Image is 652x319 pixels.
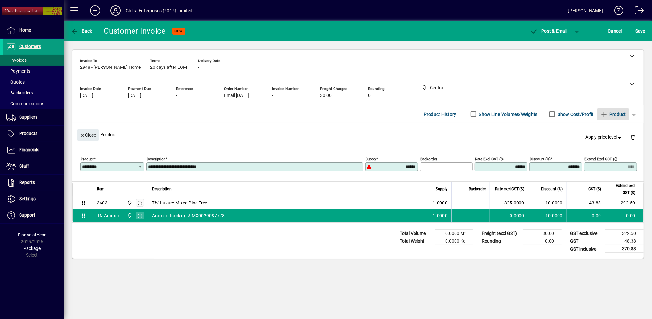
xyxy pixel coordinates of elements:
span: Backorder [469,186,486,193]
span: 1.0000 [433,200,448,206]
button: Close [77,129,99,141]
td: Total Volume [397,230,435,237]
span: NEW [175,29,183,33]
a: Products [3,126,64,142]
mat-label: Supply [366,157,376,161]
div: 3603 [97,200,108,206]
td: 292.50 [605,196,643,209]
a: Suppliers [3,109,64,125]
button: Add [85,5,105,16]
td: 0.0000 M³ [435,230,473,237]
span: Reports [19,180,35,185]
span: 30.00 [320,93,332,98]
span: Description [152,186,172,193]
mat-label: Backorder [420,157,437,161]
span: - [272,93,273,98]
span: Financial Year [18,232,46,237]
span: Extend excl GST ($) [609,182,635,196]
a: Quotes [3,76,64,87]
td: 10.0000 [528,196,567,209]
span: 1.0000 [433,212,448,219]
a: Knowledge Base [609,1,624,22]
span: Package [23,246,41,251]
td: 10.0000 [528,209,567,222]
a: Communications [3,98,64,109]
label: Show Cost/Profit [557,111,594,117]
td: 30.00 [523,230,562,237]
span: Discount (%) [541,186,563,193]
button: Profile [105,5,126,16]
span: Invoices [6,58,27,63]
td: GST inclusive [567,245,605,253]
td: Total Weight [397,237,435,245]
span: Settings [19,196,36,201]
td: Freight (excl GST) [479,230,523,237]
a: Financials [3,142,64,158]
span: Product [600,109,626,119]
td: 0.0000 Kg [435,237,473,245]
span: Product History [424,109,456,119]
span: 0 [368,93,371,98]
a: Backorders [3,87,64,98]
span: Close [80,130,96,140]
span: Supply [436,186,447,193]
a: Support [3,207,64,223]
span: Aramex Tracking # MX0029087778 [152,212,225,219]
div: TN Aramex [97,212,120,219]
span: - [198,65,199,70]
td: GST [567,237,605,245]
span: Products [19,131,37,136]
td: GST exclusive [567,230,605,237]
span: 2948 - [PERSON_NAME] Home [80,65,141,70]
span: 20 days after EOM [150,65,187,70]
div: Customer Invoice [104,26,166,36]
span: Payments [6,68,30,74]
a: Home [3,22,64,38]
label: Show Line Volumes/Weights [478,111,538,117]
span: Suppliers [19,115,37,120]
span: GST ($) [588,186,601,193]
span: Communications [6,101,44,106]
mat-label: Rate excl GST ($) [475,157,504,161]
div: Product [72,123,644,146]
span: Rate excl GST ($) [495,186,524,193]
span: Backorders [6,90,33,95]
span: Home [19,28,31,33]
div: Chiba Enterprises (2016) Limited [126,5,193,16]
app-page-header-button: Back [64,25,99,37]
span: Support [19,212,35,218]
span: ost & Email [530,28,567,34]
div: [PERSON_NAME] [568,5,603,16]
td: Rounding [479,237,523,245]
button: Back [69,25,94,37]
button: Product History [421,108,459,120]
button: Apply price level [583,132,625,143]
a: Staff [3,158,64,174]
span: 7½' Luxury Mixed Pine Tree [152,200,207,206]
span: P [542,28,544,34]
span: [DATE] [128,93,141,98]
td: 322.50 [605,230,644,237]
button: Product [597,108,629,120]
span: Customers [19,44,41,49]
button: Save [634,25,647,37]
mat-label: Product [81,157,94,161]
span: Apply price level [586,134,623,140]
a: Invoices [3,55,64,66]
mat-label: Extend excl GST ($) [584,157,617,161]
a: Logout [630,1,644,22]
td: 370.88 [605,245,644,253]
app-page-header-button: Close [76,132,101,138]
span: Central [125,212,133,219]
td: 0.00 [523,237,562,245]
span: Staff [19,163,29,169]
span: [DATE] [80,93,93,98]
span: Back [71,28,92,34]
app-page-header-button: Delete [625,134,640,140]
button: Cancel [607,25,624,37]
td: 0.00 [567,209,605,222]
a: Settings [3,191,64,207]
span: Quotes [6,79,25,84]
span: Central [125,199,133,206]
a: Payments [3,66,64,76]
